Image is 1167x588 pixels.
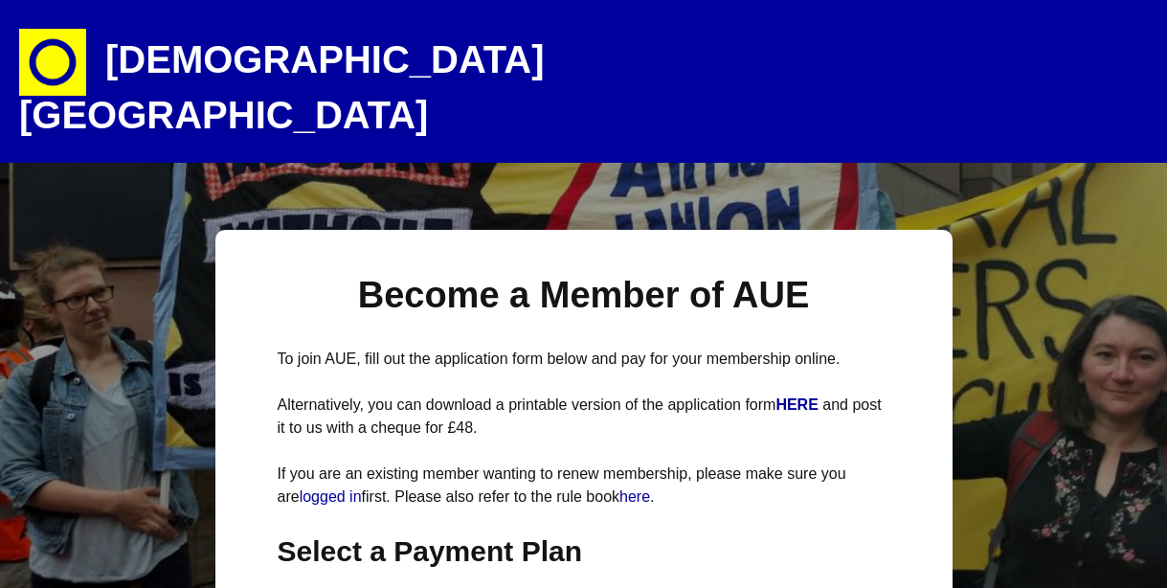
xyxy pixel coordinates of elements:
strong: HERE [775,396,818,413]
p: If you are an existing member wanting to renew membership, please make sure you are first. Please... [278,463,890,509]
p: Alternatively, you can download a printable version of the application form and post it to us wit... [278,394,890,440]
a: logged in [300,488,362,505]
p: To join AUE, fill out the application form below and pay for your membership online. [278,348,890,371]
img: circle-e1448293145835.png [19,29,86,96]
h1: Become a Member of AUE [278,272,890,319]
span: Select a Payment Plan [278,535,583,567]
a: HERE [775,396,822,413]
a: here [619,488,650,505]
